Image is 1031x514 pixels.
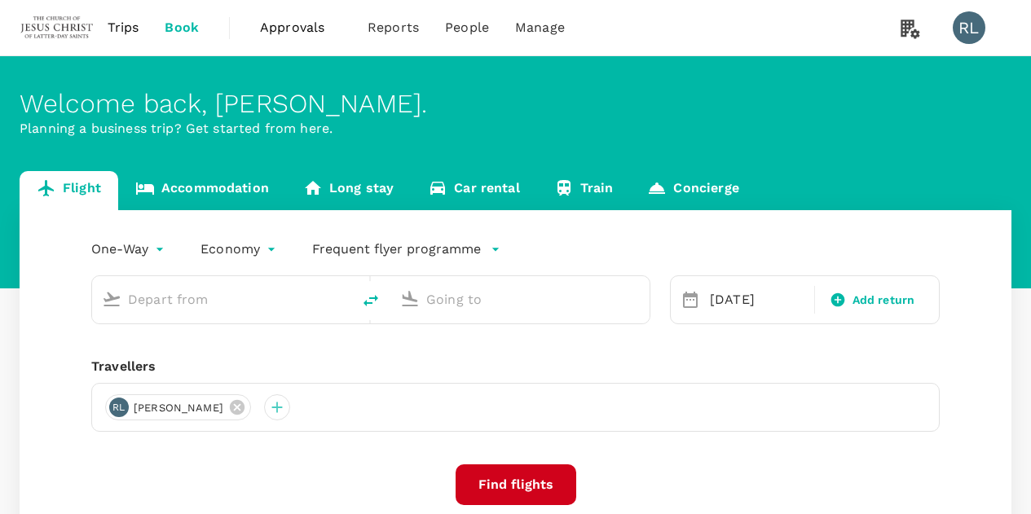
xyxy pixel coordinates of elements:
[128,287,317,312] input: Depart from
[165,18,199,37] span: Book
[445,18,489,37] span: People
[200,236,280,262] div: Economy
[91,236,168,262] div: One-Way
[368,18,419,37] span: Reports
[20,89,1011,119] div: Welcome back , [PERSON_NAME] .
[105,394,251,420] div: RL[PERSON_NAME]
[286,171,411,210] a: Long stay
[426,287,615,312] input: Going to
[456,464,576,505] button: Find flights
[515,18,565,37] span: Manage
[537,171,631,210] a: Train
[340,297,343,301] button: Open
[260,18,341,37] span: Approvals
[20,119,1011,138] p: Planning a business trip? Get started from here.
[118,171,286,210] a: Accommodation
[351,281,390,320] button: delete
[124,400,233,416] span: [PERSON_NAME]
[638,297,641,301] button: Open
[109,398,129,417] div: RL
[20,10,95,46] img: The Malaysian Church of Jesus Christ of Latter-day Saints
[630,171,756,210] a: Concierge
[312,239,500,259] button: Frequent flyer programme
[312,239,481,259] p: Frequent flyer programme
[853,292,915,309] span: Add return
[20,171,118,210] a: Flight
[91,357,940,376] div: Travellers
[953,11,985,44] div: RL
[108,18,139,37] span: Trips
[411,171,537,210] a: Car rental
[703,283,811,316] div: [DATE]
